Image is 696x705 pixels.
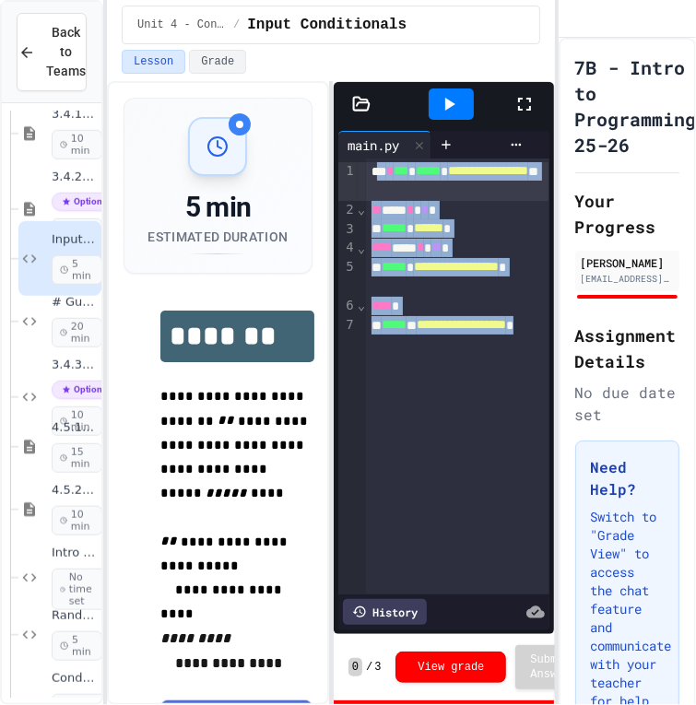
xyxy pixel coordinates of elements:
span: Fold line [357,202,366,217]
span: Back to Teams [46,23,86,81]
span: No time set [52,569,106,611]
h3: Need Help? [591,456,664,500]
span: Input Conditionals [247,14,407,36]
span: Conditional and Random Practice [52,671,98,687]
span: 5 min [52,631,102,661]
span: / [366,660,372,675]
span: 3.4.2: Review - If Statements [52,170,98,185]
span: 20 min [52,318,102,347]
span: 10 min [52,130,102,159]
span: 15 min [52,218,102,248]
div: 5 min [147,191,288,224]
div: [EMAIL_ADDRESS][DOMAIN_NAME] [581,272,674,286]
span: 10 min [52,406,102,436]
div: 3 [338,220,357,240]
span: Submit Answer [530,652,570,682]
div: main.py [338,131,431,159]
span: Optional [52,381,120,399]
button: Back to Teams [17,13,87,91]
div: History [343,599,427,625]
span: Optional [52,193,120,211]
div: 1 [338,162,357,201]
span: # Guess - 2 Player [52,295,98,311]
span: Fold line [357,241,366,255]
div: 5 [338,258,357,297]
span: Random Number Practice [52,608,98,624]
div: No due date set [575,382,679,426]
span: 3.4.3: Seniors Only [52,358,98,373]
span: 3 [374,660,381,675]
div: 6 [338,297,357,316]
div: 2 [338,201,357,220]
div: 4 [338,239,357,258]
span: Input Conditionals [52,232,98,248]
button: Submit Answer [515,645,584,689]
span: 3.4.1: If Statements [52,107,98,123]
button: Grade [189,50,246,74]
button: View grade [395,652,506,683]
span: 0 [348,658,362,676]
span: Fold line [357,298,366,312]
h2: Your Progress [575,188,679,240]
span: 4.5.1: Random Numbers [52,420,98,436]
span: 4.5.2: Review - Random Numbers [52,483,98,499]
div: [PERSON_NAME] [581,254,674,271]
span: 5 min [52,255,102,285]
div: 7 [338,316,357,355]
h2: Assignment Details [575,323,679,374]
span: Intro to Random [52,546,98,561]
div: Estimated Duration [147,228,288,246]
span: 15 min [52,443,102,473]
span: / [233,18,240,32]
button: Lesson [122,50,185,74]
div: main.py [338,135,408,155]
span: 10 min [52,506,102,535]
span: Unit 4 - Conditionals and while Loops [137,18,226,32]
